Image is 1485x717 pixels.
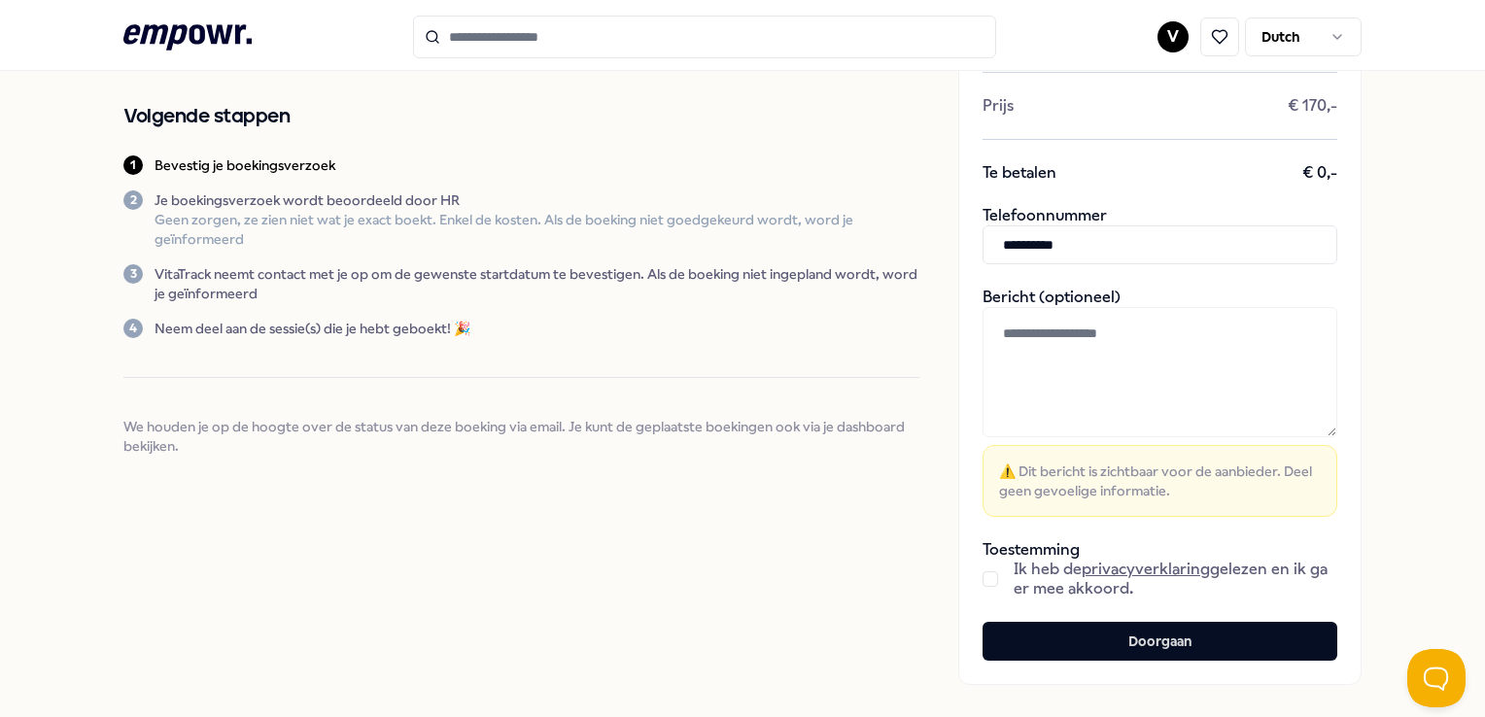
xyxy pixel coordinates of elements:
p: Bevestig je boekingsverzoek [155,155,335,175]
p: Geen zorgen, ze zien niet wat je exact boekt. Enkel de kosten. Als de boeking niet goedgekeurd wo... [155,210,918,249]
div: 1 [123,155,143,175]
p: VitaTrack neemt contact met je op om de gewenste startdatum te bevestigen. Als de boeking niet in... [155,264,918,303]
span: Prijs [983,96,1014,116]
p: Je boekingsverzoek wordt beoordeeld door HR [155,190,918,210]
span: Te betalen [983,163,1056,183]
span: € 170,- [1288,96,1337,116]
a: privacyverklaring [1082,560,1210,578]
div: 3 [123,264,143,284]
button: V [1157,21,1189,52]
input: Search for products, categories or subcategories [413,16,996,58]
span: Ik heb de gelezen en ik ga er mee akkoord. [1014,560,1337,598]
p: Neem deel aan de sessie(s) die je hebt geboekt! 🎉 [155,319,470,338]
span: ⚠️ Dit bericht is zichtbaar voor de aanbieder. Deel geen gevoelige informatie. [999,461,1321,500]
div: Bericht (optioneel) [983,288,1337,517]
h2: Volgende stappen [123,101,918,132]
div: 2 [123,190,143,210]
div: 4 [123,319,143,338]
span: We houden je op de hoogte over de status van deze boeking via email. Je kunt de geplaatste boekin... [123,417,918,456]
span: € 0,- [1302,163,1337,183]
button: Doorgaan [983,622,1337,661]
iframe: Help Scout Beacon - Open [1407,649,1466,707]
div: Telefoonnummer [983,206,1337,264]
div: Toestemming [983,540,1337,598]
